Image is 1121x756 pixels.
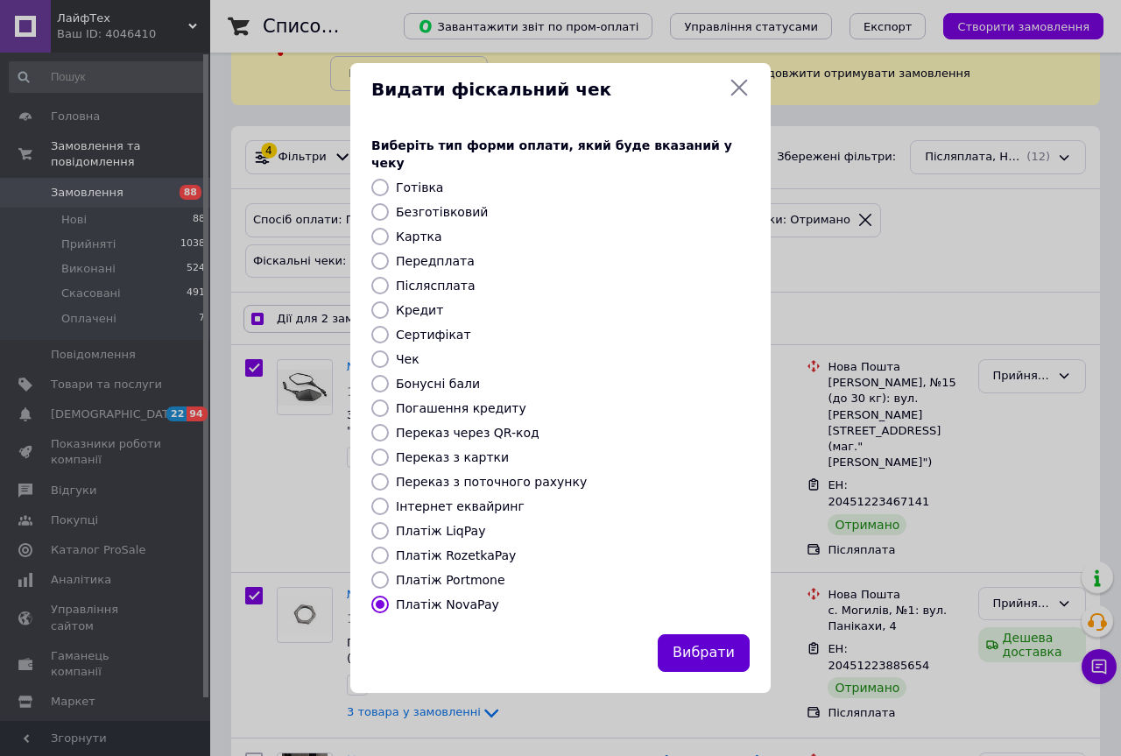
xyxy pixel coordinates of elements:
[396,597,499,611] label: Платіж NovaPay
[371,77,722,102] span: Видати фіскальний чек
[396,499,525,513] label: Інтернет еквайринг
[371,138,732,170] span: Виберіть тип форми оплати, який буде вказаний у чеку
[396,475,587,489] label: Переказ з поточного рахунку
[396,205,488,219] label: Безготівковий
[396,328,471,342] label: Сертифікат
[396,180,443,194] label: Готівка
[396,573,505,587] label: Платіж Portmone
[396,254,475,268] label: Передплата
[396,279,476,293] label: Післясплата
[396,303,443,317] label: Кредит
[396,230,442,244] label: Картка
[396,377,480,391] label: Бонусні бали
[396,426,539,440] label: Переказ через QR-код
[658,634,750,672] button: Вибрати
[396,450,509,464] label: Переказ з картки
[396,524,485,538] label: Платіж LiqPay
[396,352,419,366] label: Чек
[396,401,526,415] label: Погашення кредиту
[396,548,516,562] label: Платіж RozetkaPay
